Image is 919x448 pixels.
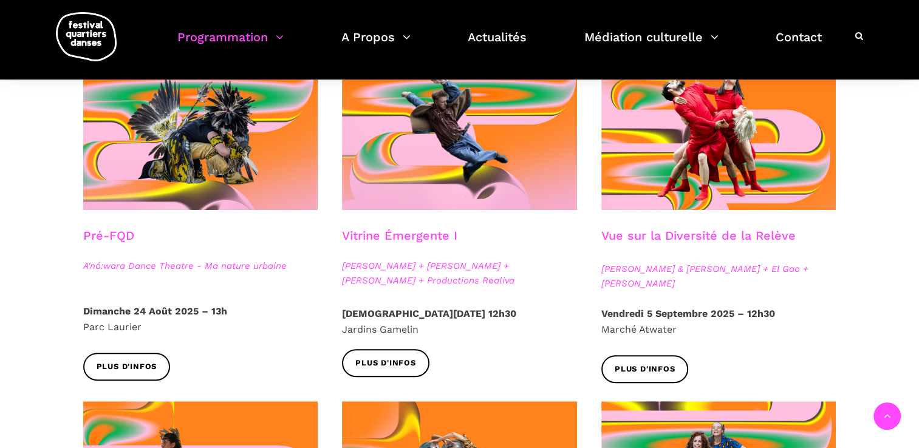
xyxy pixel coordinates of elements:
[342,308,516,319] strong: [DEMOGRAPHIC_DATA][DATE] 12h30
[342,306,577,337] p: Jardins Gamelin
[83,259,318,273] span: A'nó:wara Dance Theatre - Ma nature urbaine
[97,361,157,373] span: Plus d'infos
[83,304,318,334] p: Parc Laurier
[177,27,284,63] a: Programmation
[341,27,411,63] a: A Propos
[355,357,416,370] span: Plus d'infos
[83,353,171,380] a: Plus d'infos
[615,363,675,376] span: Plus d'infos
[601,228,796,259] h3: Vue sur la Diversité de la Relève
[83,228,134,259] h3: Pré-FQD
[601,355,689,382] a: Plus d'infos
[776,27,822,63] a: Contact
[601,306,836,337] p: Marché Atwater
[342,349,429,376] a: Plus d'infos
[584,27,719,63] a: Médiation culturelle
[601,262,836,291] span: [PERSON_NAME] & [PERSON_NAME] + El Gao + [PERSON_NAME]
[83,305,227,317] strong: Dimanche 24 Août 2025 – 13h
[342,259,577,288] span: [PERSON_NAME] + [PERSON_NAME] + [PERSON_NAME] + Productions Realiva
[342,228,457,259] h3: Vitrine Émergente I
[56,12,117,61] img: logo-fqd-med
[601,308,775,319] strong: Vendredi 5 Septembre 2025 – 12h30
[468,27,527,63] a: Actualités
